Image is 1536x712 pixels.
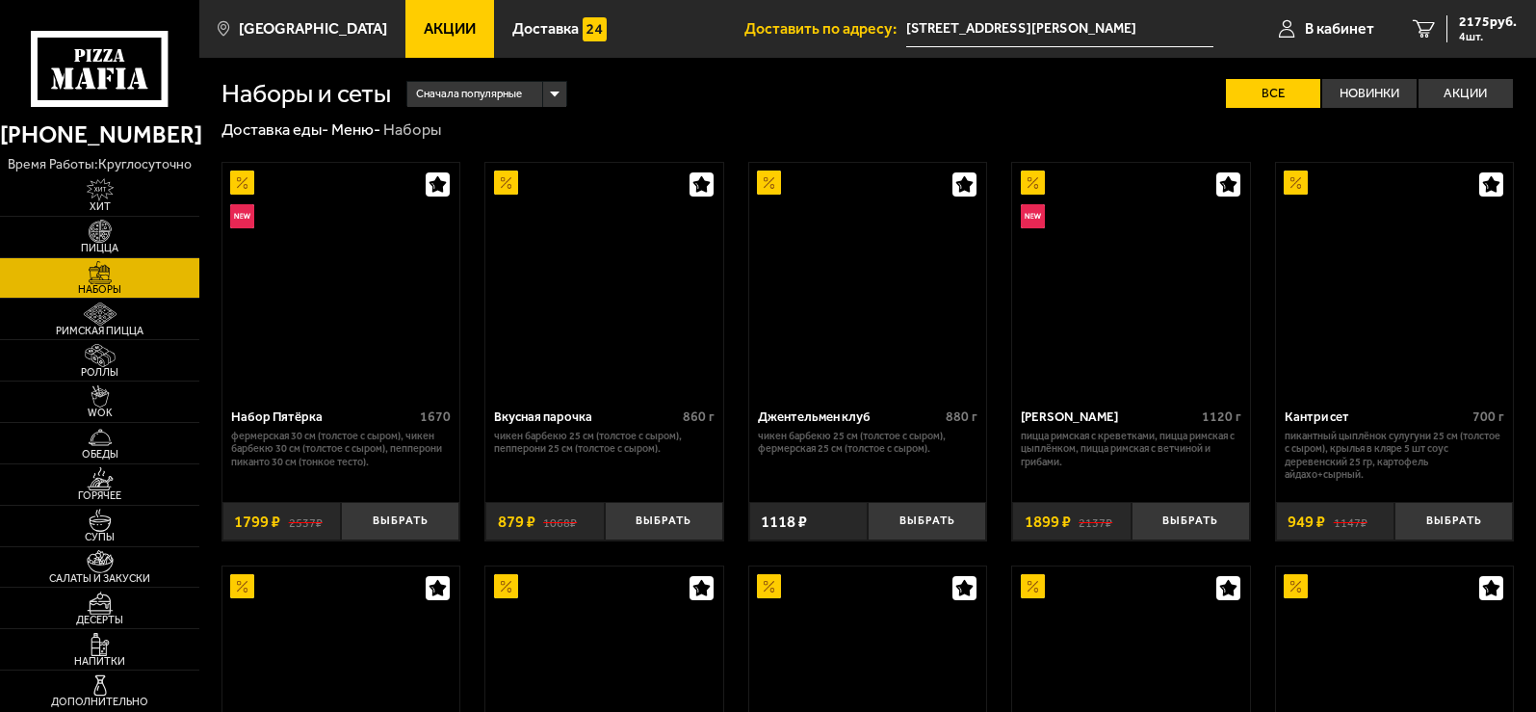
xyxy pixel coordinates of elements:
span: Доставить по адресу: [744,21,906,37]
h1: Наборы и сеты [221,81,391,107]
div: Вкусная парочка [494,409,677,425]
img: Акционный [757,171,781,195]
img: Акционный [1021,171,1045,195]
img: Акционный [1284,171,1308,195]
span: 2175 руб. [1459,15,1517,29]
button: Выбрать [605,502,723,541]
span: 1799 ₽ [234,514,280,530]
span: [GEOGRAPHIC_DATA] [239,21,387,37]
s: 2537 ₽ [289,514,323,530]
img: Акционный [494,574,518,598]
p: Чикен Барбекю 25 см (толстое с сыром), Фермерская 25 см (толстое с сыром). [758,430,977,456]
span: 1118 ₽ [761,514,807,530]
div: Кантри сет [1285,409,1468,425]
s: 1147 ₽ [1334,514,1367,530]
a: Доставка еды- [221,119,328,139]
span: 1120 г [1202,409,1241,425]
img: Акционный [494,171,518,195]
input: Ваш адрес доставки [906,12,1213,47]
img: Акционный [1284,574,1308,598]
img: Акционный [1021,574,1045,598]
span: 1899 ₽ [1025,514,1071,530]
span: В кабинет [1305,21,1374,37]
span: Доставка [512,21,579,37]
div: Наборы [383,119,441,141]
label: Новинки [1322,79,1417,107]
span: Акции [424,21,476,37]
s: 1068 ₽ [543,514,577,530]
p: Чикен Барбекю 25 см (толстое с сыром), Пепперони 25 см (толстое с сыром). [494,430,714,456]
img: Акционный [230,574,254,598]
button: Выбрать [1394,502,1513,541]
button: Выбрать [1132,502,1250,541]
img: 15daf4d41897b9f0e9f617042186c801.svg [583,17,607,41]
button: Выбрать [868,502,986,541]
label: Все [1226,79,1320,107]
span: бульвар Александра Грина, 3 [906,12,1213,47]
span: 860 г [683,409,715,425]
s: 2137 ₽ [1079,514,1112,530]
img: Акционный [230,171,254,195]
a: АкционныйВкусная парочка [485,163,723,397]
span: 880 г [946,409,977,425]
p: Пицца Римская с креветками, Пицца Римская с цыплёнком, Пицца Римская с ветчиной и грибами. [1021,430,1240,468]
span: Сначала популярные [416,79,522,110]
a: АкционныйДжентельмен клуб [749,163,987,397]
p: Фермерская 30 см (толстое с сыром), Чикен Барбекю 30 см (толстое с сыром), Пепперони Пиканто 30 с... [231,430,451,468]
img: Новинка [230,204,254,228]
span: 879 ₽ [498,514,535,530]
span: 949 ₽ [1288,514,1325,530]
img: Акционный [757,574,781,598]
a: Меню- [331,119,380,139]
div: [PERSON_NAME] [1021,409,1196,425]
img: Новинка [1021,204,1045,228]
span: 1670 [420,409,451,425]
button: Выбрать [341,502,459,541]
div: Джентельмен клуб [758,409,941,425]
span: 4 шт. [1459,31,1517,42]
div: Набор Пятёрка [231,409,415,425]
p: Пикантный цыплёнок сулугуни 25 см (толстое с сыром), крылья в кляре 5 шт соус деревенский 25 гр, ... [1285,430,1504,481]
a: АкционныйНовинкаМама Миа [1012,163,1250,397]
a: АкционныйКантри сет [1276,163,1514,397]
span: 700 г [1472,409,1504,425]
a: АкционныйНовинкаНабор Пятёрка [222,163,460,397]
label: Акции [1419,79,1513,107]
